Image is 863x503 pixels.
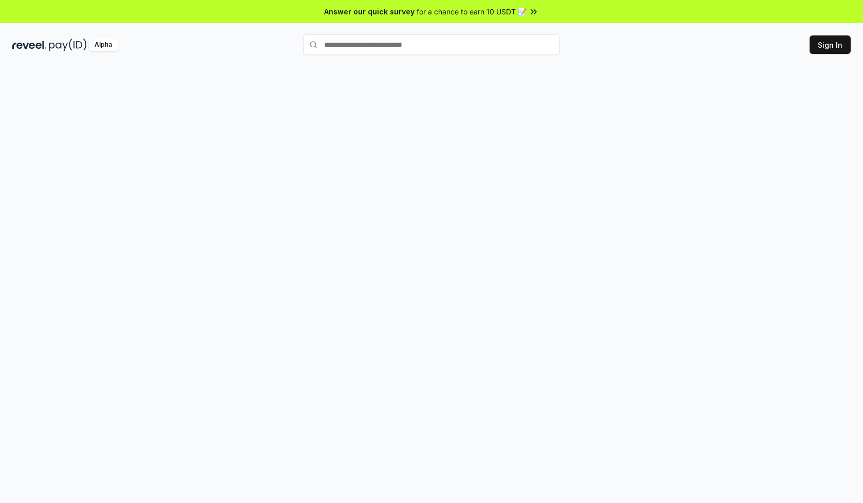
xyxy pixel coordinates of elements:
[417,6,527,17] span: for a chance to earn 10 USDT 📝
[324,6,415,17] span: Answer our quick survey
[12,39,47,51] img: reveel_dark
[89,39,118,51] div: Alpha
[810,35,851,54] button: Sign In
[49,39,87,51] img: pay_id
